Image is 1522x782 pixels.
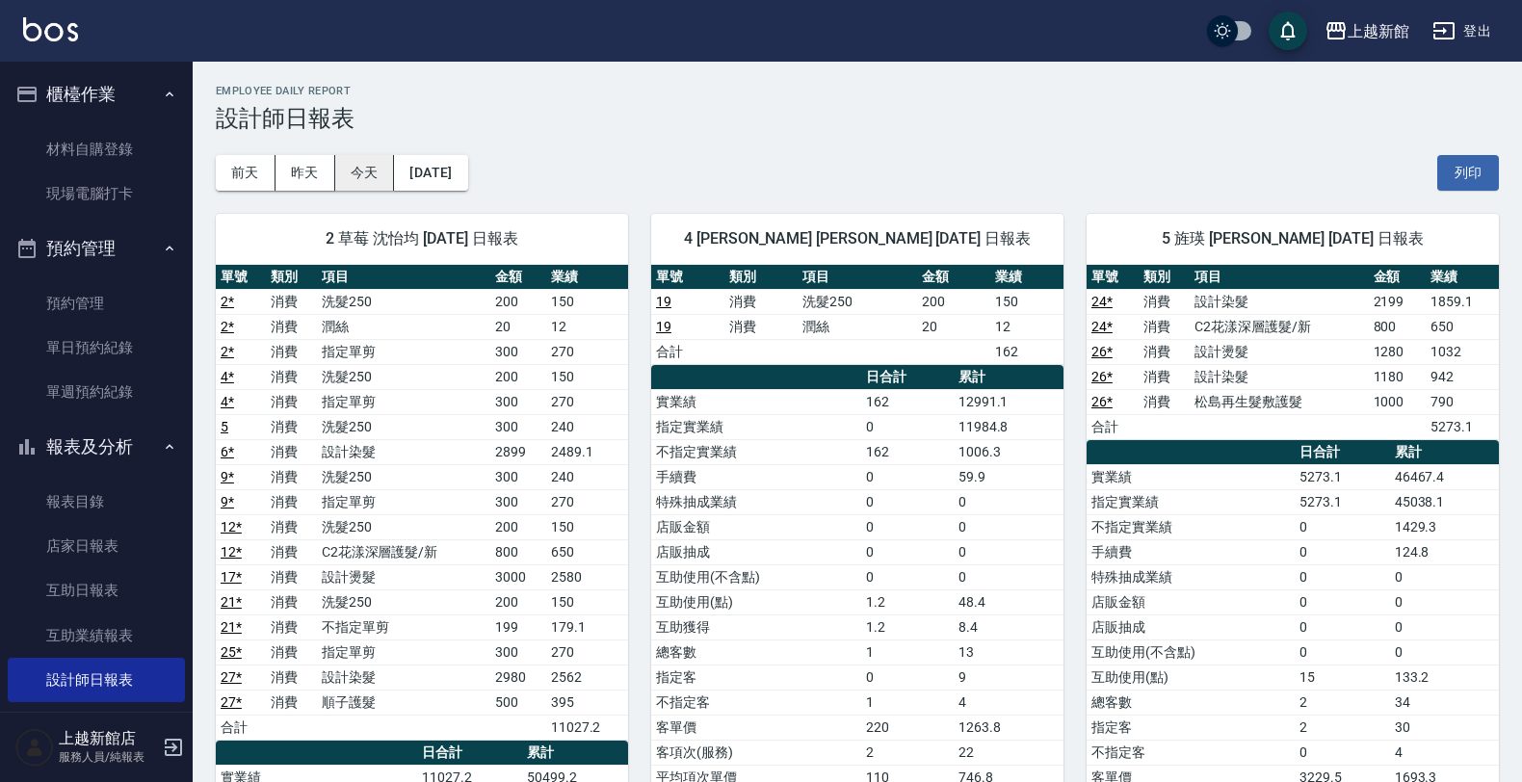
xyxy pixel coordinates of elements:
td: 0 [861,414,954,439]
td: 0 [1295,589,1390,614]
td: 0 [861,564,954,589]
button: 列印 [1437,155,1499,191]
td: 12 [546,314,628,339]
th: 累計 [954,365,1063,390]
button: 上越新館 [1317,12,1417,51]
td: 1 [861,639,954,665]
td: 2 [861,740,954,765]
a: 現場電腦打卡 [8,171,185,216]
button: save [1269,12,1307,50]
td: 合計 [216,715,266,740]
td: 指定單剪 [317,389,490,414]
td: 不指定實業績 [1087,514,1295,539]
td: 順子護髮 [317,690,490,715]
td: 1263.8 [954,715,1063,740]
td: 指定單剪 [317,639,490,665]
td: 0 [861,539,954,564]
td: 2489.1 [546,439,628,464]
td: 0 [1390,564,1499,589]
td: 設計染髮 [317,439,490,464]
td: 0 [1295,614,1390,639]
td: 46467.4 [1390,464,1499,489]
td: 指定單剪 [317,489,490,514]
th: 類別 [266,265,316,290]
td: 200 [490,589,546,614]
div: 上越新館 [1348,19,1409,43]
td: 790 [1426,389,1499,414]
td: 0 [954,539,1063,564]
td: 消費 [266,564,316,589]
td: 1006.3 [954,439,1063,464]
td: 12991.1 [954,389,1063,414]
td: 4 [1390,740,1499,765]
td: 0 [954,489,1063,514]
td: 互助使用(不含點) [651,564,861,589]
td: 150 [546,289,628,314]
td: 消費 [266,614,316,639]
span: 2 草莓 沈怡均 [DATE] 日報表 [239,229,605,248]
td: 650 [546,539,628,564]
td: 消費 [266,589,316,614]
td: 潤絲 [317,314,490,339]
td: 150 [990,289,1063,314]
td: 店販抽成 [651,539,861,564]
td: 互助獲得 [651,614,861,639]
td: 0 [1295,514,1390,539]
td: 199 [490,614,546,639]
th: 業績 [990,265,1063,290]
td: 0 [861,514,954,539]
td: 0 [1295,740,1390,765]
td: 消費 [1139,339,1191,364]
td: 洗髮250 [798,289,917,314]
td: 0 [1295,564,1390,589]
th: 項目 [798,265,917,290]
img: Logo [23,17,78,41]
td: 9 [954,665,1063,690]
td: 270 [546,489,628,514]
td: 洗髮250 [317,414,490,439]
td: 指定客 [1087,715,1295,740]
p: 服務人員/純報表 [59,748,157,766]
th: 單號 [216,265,266,290]
button: 櫃檯作業 [8,69,185,119]
a: 互助日報表 [8,568,185,613]
th: 累計 [1390,440,1499,465]
td: 133.2 [1390,665,1499,690]
th: 業績 [1426,265,1499,290]
td: 2980 [490,665,546,690]
th: 業績 [546,265,628,290]
td: 消費 [266,414,316,439]
td: 不指定單剪 [317,614,490,639]
th: 金額 [917,265,990,290]
td: 指定實業績 [651,414,861,439]
td: 2580 [546,564,628,589]
td: 5273.1 [1295,464,1390,489]
td: 8.4 [954,614,1063,639]
td: 0 [861,489,954,514]
a: 單日預約紀錄 [8,326,185,370]
td: 0 [1295,639,1390,665]
td: 消費 [266,489,316,514]
td: 162 [990,339,1063,364]
td: 潤絲 [798,314,917,339]
td: 0 [1390,589,1499,614]
td: 4 [954,690,1063,715]
td: 34 [1390,690,1499,715]
a: 預約管理 [8,281,185,326]
td: 1 [861,690,954,715]
td: 消費 [1139,389,1191,414]
button: 登出 [1425,13,1499,49]
td: 650 [1426,314,1499,339]
td: 松島再生髮敷護髮 [1190,389,1368,414]
th: 日合計 [861,365,954,390]
td: 不指定客 [651,690,861,715]
th: 項目 [317,265,490,290]
td: 消費 [266,439,316,464]
a: 互助業績報表 [8,613,185,658]
td: 0 [1295,539,1390,564]
td: 洗髮250 [317,289,490,314]
td: 13 [954,639,1063,665]
table: a dense table [216,265,628,741]
td: 店販金額 [651,514,861,539]
button: 前天 [216,155,276,191]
